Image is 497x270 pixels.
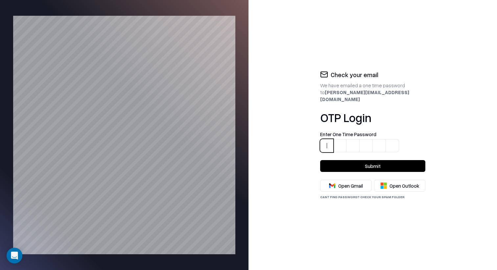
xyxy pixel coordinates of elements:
[320,111,425,124] h1: OTP Login
[7,248,22,263] div: Open Intercom Messenger
[320,89,409,102] b: [PERSON_NAME][EMAIL_ADDRESS][DOMAIN_NAME]
[320,160,425,172] button: Submit
[320,82,425,103] div: We have emailed a one time password to
[320,180,371,192] button: Open Gmail
[374,180,425,192] button: Open Outlook
[331,71,378,80] h2: Check your email
[320,194,425,199] div: Cant find password? check your spam folder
